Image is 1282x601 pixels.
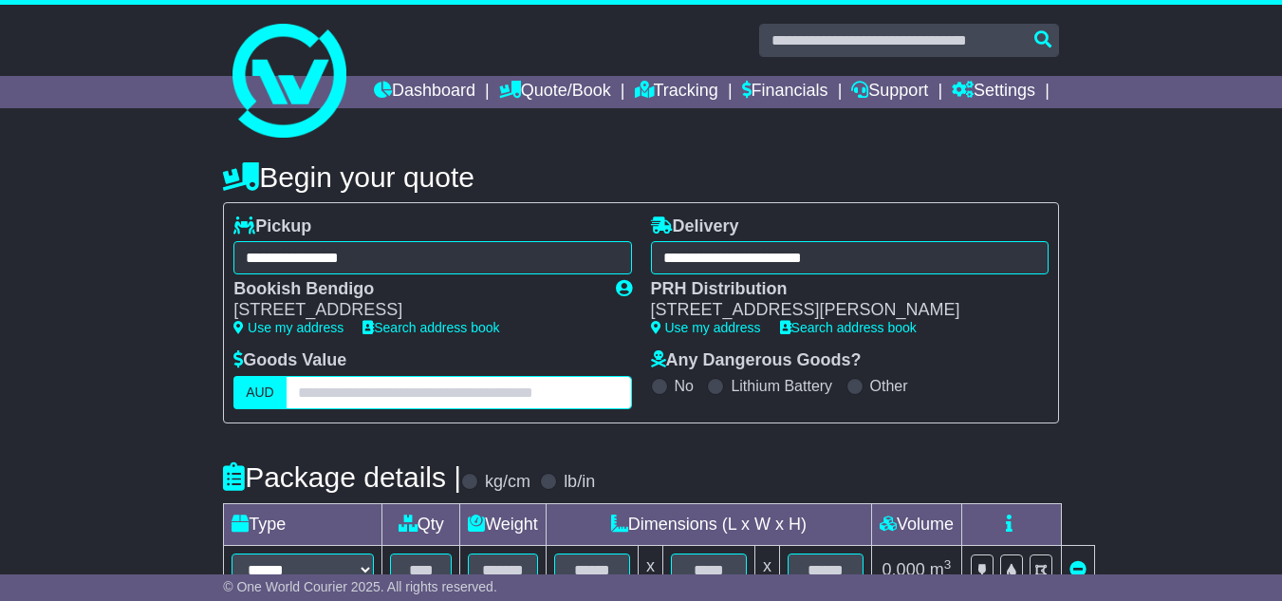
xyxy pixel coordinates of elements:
[944,557,952,572] sup: 3
[460,503,547,545] td: Weight
[870,377,908,395] label: Other
[564,472,595,493] label: lb/in
[485,472,530,493] label: kg/cm
[233,216,311,237] label: Pickup
[651,216,739,237] label: Delivery
[374,76,475,108] a: Dashboard
[754,545,779,594] td: x
[952,76,1035,108] a: Settings
[675,377,694,395] label: No
[780,320,917,335] a: Search address book
[635,76,718,108] a: Tracking
[651,350,862,371] label: Any Dangerous Goods?
[223,161,1059,193] h4: Begin your quote
[233,279,596,300] div: Bookish Bendigo
[651,300,1030,321] div: [STREET_ADDRESS][PERSON_NAME]
[223,579,497,594] span: © One World Courier 2025. All rights reserved.
[883,560,925,579] span: 0.000
[223,461,461,493] h4: Package details |
[233,300,596,321] div: [STREET_ADDRESS]
[930,560,952,579] span: m
[871,503,961,545] td: Volume
[742,76,828,108] a: Financials
[362,320,499,335] a: Search address book
[651,279,1030,300] div: PRH Distribution
[233,320,344,335] a: Use my address
[224,503,382,545] td: Type
[638,545,662,594] td: x
[731,377,832,395] label: Lithium Battery
[546,503,871,545] td: Dimensions (L x W x H)
[382,503,460,545] td: Qty
[651,320,761,335] a: Use my address
[233,376,287,409] label: AUD
[851,76,928,108] a: Support
[499,76,611,108] a: Quote/Book
[233,350,346,371] label: Goods Value
[1069,560,1087,579] a: Remove this item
